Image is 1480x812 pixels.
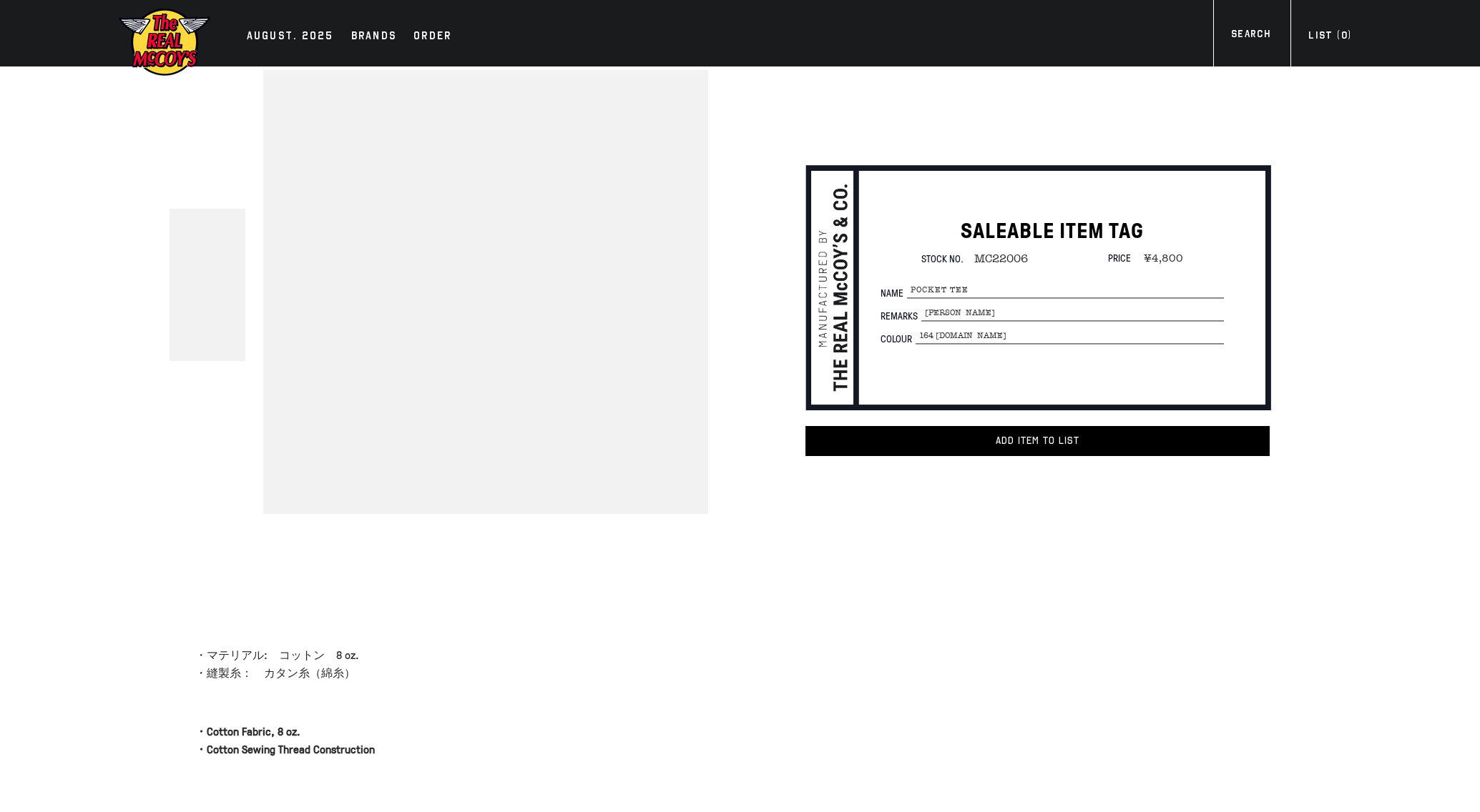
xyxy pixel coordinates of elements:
[881,335,916,345] span: Colour
[260,66,711,518] div: true
[195,723,375,758] strong: ・Cotton Fabric, 8 oz. ・Cotton Sewing Thread Construction
[881,289,907,299] span: Name
[805,426,1270,456] button: Add item to List
[240,27,341,47] a: AUGUST. 2025
[351,27,397,47] div: Brands
[170,284,245,360] a: POCKET TEE
[881,218,1224,245] h1: SALEABLE ITEM TAG
[406,27,459,47] a: Order
[916,329,1224,345] span: 164 [DOMAIN_NAME]
[118,7,211,77] img: mccoys-exhibition
[964,252,1028,265] span: MC22006
[881,312,921,322] span: Remarks
[921,306,1224,322] span: [PERSON_NAME]
[170,209,245,284] a: POCKET TEE
[413,27,451,47] div: Order
[1308,28,1351,47] div: List ( )
[195,646,711,683] p: ・マテリアル: コットン 8 oz. ・縫製糸： カタン糸（綿糸）
[1290,28,1369,47] a: List (0)
[1213,26,1288,46] a: Search
[247,27,334,47] div: AUGUST. 2025
[1133,252,1183,264] span: ¥4,800
[1231,26,1270,46] div: Search
[1341,29,1348,41] span: 0
[1108,251,1131,264] span: Price
[907,282,1224,298] span: POCKET TEE
[921,252,964,265] span: Stock No.
[996,435,1079,447] span: Add item to List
